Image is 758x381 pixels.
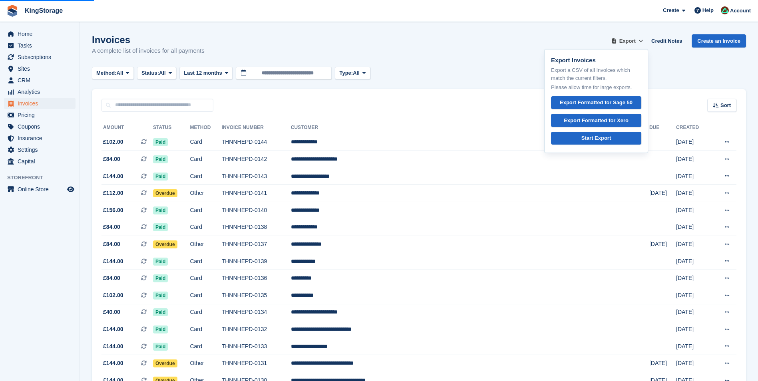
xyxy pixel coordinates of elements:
[676,236,711,253] td: [DATE]
[141,69,159,77] span: Status:
[153,223,168,231] span: Paid
[222,270,291,287] td: THNNHEPD-0136
[18,40,66,51] span: Tasks
[190,287,221,304] td: Card
[730,7,751,15] span: Account
[676,219,711,236] td: [DATE]
[18,121,66,132] span: Coupons
[66,185,76,194] a: Preview store
[551,56,641,65] p: Export Invoices
[222,355,291,372] td: THNNHEPD-0131
[222,287,291,304] td: THNNHEPD-0135
[222,185,291,202] td: THNNHEPD-0141
[18,98,66,109] span: Invoices
[676,270,711,287] td: [DATE]
[339,69,353,77] span: Type:
[676,151,711,168] td: [DATE]
[153,359,177,367] span: Overdue
[153,121,190,134] th: Status
[222,253,291,270] td: THNNHEPD-0139
[551,114,641,127] a: Export Formatted for Xero
[649,185,676,202] td: [DATE]
[103,240,120,248] span: £84.00
[190,253,221,270] td: Card
[551,132,641,145] a: Start Export
[92,34,205,45] h1: Invoices
[103,274,120,282] span: £84.00
[101,121,153,134] th: Amount
[153,308,168,316] span: Paid
[702,6,714,14] span: Help
[676,253,711,270] td: [DATE]
[676,185,711,202] td: [DATE]
[564,117,629,125] div: Export Formatted for Xero
[103,138,123,146] span: £102.00
[676,134,711,151] td: [DATE]
[222,168,291,185] td: THNNHEPD-0143
[551,83,641,91] p: Please allow time for large exports.
[335,67,370,80] button: Type: All
[222,236,291,253] td: THNNHEPD-0137
[103,189,123,197] span: £112.00
[222,121,291,134] th: Invoice Number
[190,121,221,134] th: Method
[4,28,76,40] a: menu
[4,86,76,97] a: menu
[153,173,168,181] span: Paid
[619,37,636,45] span: Export
[103,172,123,181] span: £144.00
[153,206,168,214] span: Paid
[92,46,205,56] p: A complete list of invoices for all payments
[103,342,123,351] span: £144.00
[4,52,76,63] a: menu
[610,34,645,48] button: Export
[103,155,120,163] span: £84.00
[92,67,134,80] button: Method: All
[7,174,80,182] span: Storefront
[22,4,66,17] a: KingStorage
[159,69,166,77] span: All
[721,6,729,14] img: John King
[103,291,123,300] span: £102.00
[190,202,221,219] td: Card
[676,202,711,219] td: [DATE]
[18,52,66,63] span: Subscriptions
[676,321,711,338] td: [DATE]
[6,5,18,17] img: stora-icon-8386f47178a22dfd0bd8f6a31ec36ba5ce8667c1dd55bd0f319d3a0aa187defe.svg
[291,121,649,134] th: Customer
[4,63,76,74] a: menu
[190,151,221,168] td: Card
[18,75,66,86] span: CRM
[222,219,291,236] td: THNNHEPD-0138
[648,34,685,48] a: Credit Notes
[117,69,123,77] span: All
[676,121,711,134] th: Created
[4,133,76,144] a: menu
[18,109,66,121] span: Pricing
[190,219,221,236] td: Card
[676,355,711,372] td: [DATE]
[692,34,746,48] a: Create an Invoice
[190,270,221,287] td: Card
[649,355,676,372] td: [DATE]
[663,6,679,14] span: Create
[353,69,360,77] span: All
[18,156,66,167] span: Capital
[222,338,291,355] td: THNNHEPD-0133
[222,134,291,151] td: THNNHEPD-0144
[18,144,66,155] span: Settings
[103,257,123,266] span: £144.00
[18,86,66,97] span: Analytics
[560,99,633,107] div: Export Formatted for Sage 50
[676,338,711,355] td: [DATE]
[18,133,66,144] span: Insurance
[190,168,221,185] td: Card
[581,134,611,142] div: Start Export
[222,321,291,338] td: THNNHEPD-0132
[4,144,76,155] a: menu
[153,343,168,351] span: Paid
[153,138,168,146] span: Paid
[103,359,123,367] span: £144.00
[184,69,222,77] span: Last 12 months
[190,236,221,253] td: Other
